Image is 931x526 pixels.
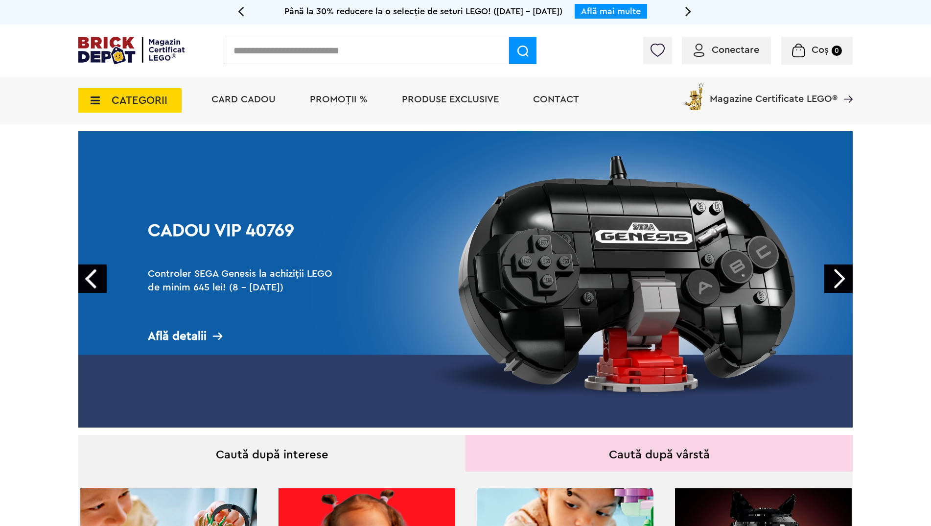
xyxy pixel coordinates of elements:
[533,95,579,104] a: Contact
[465,435,853,472] div: Caută după vârstă
[581,7,641,16] a: Află mai multe
[284,7,562,16] span: Până la 30% reducere la o selecție de seturi LEGO! ([DATE] - [DATE])
[78,264,107,293] a: Prev
[694,45,759,55] a: Conectare
[211,95,276,104] a: Card Cadou
[78,131,853,428] a: Cadou VIP 40769Controler SEGA Genesis la achiziții LEGO de minim 645 lei! (8 - [DATE])Află detalii
[78,435,465,472] div: Caută după interese
[838,81,853,91] a: Magazine Certificate LEGO®
[148,330,344,342] div: Află detalii
[832,46,842,56] small: 0
[712,45,759,55] span: Conectare
[710,81,838,104] span: Magazine Certificate LEGO®
[402,95,499,104] a: Produse exclusive
[812,45,829,55] span: Coș
[148,222,344,257] h1: Cadou VIP 40769
[112,95,167,106] span: CATEGORII
[148,267,344,308] h2: Controler SEGA Genesis la achiziții LEGO de minim 645 lei! (8 - [DATE])
[310,95,368,104] a: PROMOȚII %
[824,264,853,293] a: Next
